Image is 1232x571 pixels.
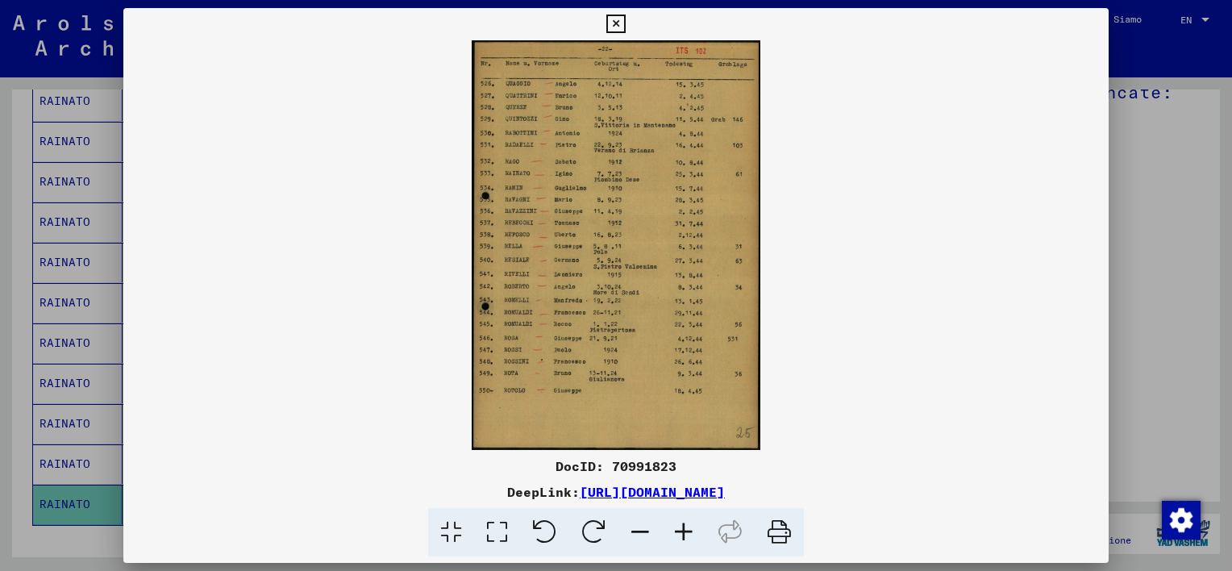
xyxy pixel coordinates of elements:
div: Modifica consenso [1161,500,1200,539]
div: DocID: 70991823 [123,456,1109,476]
img: Modifica consenso [1162,501,1201,540]
a: [URL][DOMAIN_NAME] [580,484,725,500]
div: DeepLink: [123,482,1109,502]
img: 001.jpg [123,40,1109,450]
